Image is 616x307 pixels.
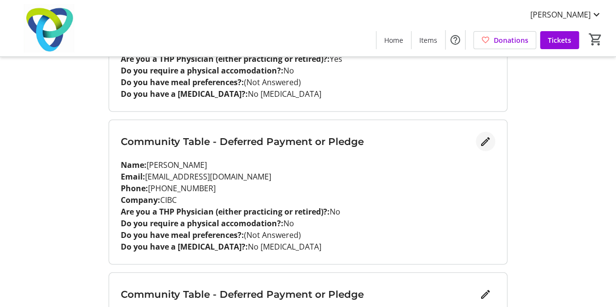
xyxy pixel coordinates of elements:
[473,31,536,49] a: Donations
[476,132,495,151] button: Edit
[121,206,330,217] strong: Are you a THP Physician (either practicing or retired)?:
[411,31,445,49] a: Items
[523,7,610,22] button: [PERSON_NAME]
[121,171,495,182] p: [EMAIL_ADDRESS][DOMAIN_NAME]
[121,88,495,100] p: No [MEDICAL_DATA]
[121,65,283,76] strong: Do you require a physical accomodation?:
[540,31,579,49] a: Tickets
[121,54,330,64] strong: Are you a THP Physician (either practicing or retired)?:
[121,134,476,149] h3: Community Table - Deferred Payment or Pledge
[121,183,148,194] strong: Phone:
[121,194,495,206] p: CIBC
[121,217,495,229] p: No
[476,285,495,304] button: Edit
[121,182,495,194] p: [PHONE_NUMBER]
[587,31,604,48] button: Cart
[244,77,301,88] span: (Not Answered)
[121,195,160,205] strong: Company:
[446,30,465,50] button: Help
[548,35,571,45] span: Tickets
[121,89,248,99] strong: Do you have a [MEDICAL_DATA]?:
[121,287,476,302] h3: Community Table - Deferred Payment or Pledge
[121,241,248,252] strong: Do you have a [MEDICAL_DATA]?:
[121,241,495,253] p: No [MEDICAL_DATA]
[121,171,145,182] strong: Email:
[121,77,244,88] strong: Do you have meal preferences?:
[121,65,495,76] p: No
[384,35,403,45] span: Home
[121,53,495,65] p: Yes
[376,31,411,49] a: Home
[419,35,437,45] span: Items
[6,4,93,53] img: Trillium Health Partners Foundation's Logo
[494,35,528,45] span: Donations
[244,230,301,240] span: (Not Answered)
[121,160,147,170] strong: Name:
[121,230,244,240] strong: Do you have meal preferences?:
[121,218,283,229] strong: Do you require a physical accomodation?:
[121,206,495,217] p: No
[530,9,591,20] span: [PERSON_NAME]
[121,159,495,171] p: [PERSON_NAME]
